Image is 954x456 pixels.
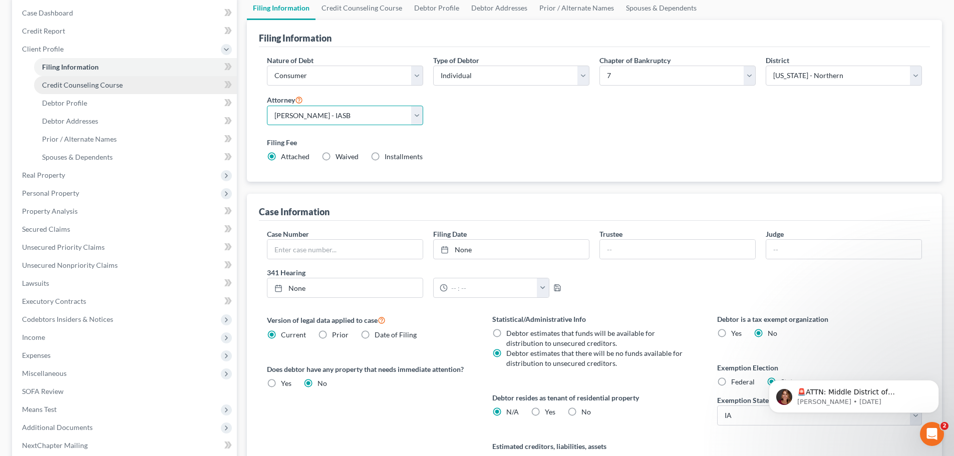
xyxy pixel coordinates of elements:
input: Enter case number... [267,240,423,259]
span: Miscellaneous [22,369,67,377]
label: Nature of Debt [267,55,313,66]
label: Filing Fee [267,137,922,148]
a: Prior / Alternate Names [34,130,237,148]
span: Attached [281,152,309,161]
span: Waived [336,152,359,161]
a: NextChapter Mailing [14,436,237,454]
span: Executory Contracts [22,297,86,305]
span: Yes [281,379,291,387]
span: Installments [385,152,423,161]
span: Federal [731,377,755,386]
span: Personal Property [22,189,79,197]
a: Property Analysis [14,202,237,220]
span: 2 [940,422,948,430]
span: Spouses & Dependents [42,153,113,161]
span: Unsecured Priority Claims [22,243,105,251]
span: Codebtors Insiders & Notices [22,315,113,323]
span: SOFA Review [22,387,64,395]
div: Filing Information [259,32,332,44]
label: Trustee [599,229,622,239]
span: No [768,329,777,337]
a: Unsecured Priority Claims [14,238,237,256]
span: Yes [545,407,555,416]
input: -- [766,240,921,259]
span: Prior / Alternate Names [42,135,117,143]
span: Filing Information [42,63,99,71]
label: Statistical/Administrative Info [492,314,697,324]
span: Income [22,333,45,341]
label: Debtor resides as tenant of residential property [492,392,697,403]
span: Credit Counseling Course [42,81,123,89]
label: Debtor is a tax exempt organization [717,314,922,324]
span: Client Profile [22,45,64,53]
a: Credit Report [14,22,237,40]
span: No [581,407,591,416]
a: Credit Counseling Course [34,76,237,94]
a: Case Dashboard [14,4,237,22]
a: Secured Claims [14,220,237,238]
a: Executory Contracts [14,292,237,310]
div: Case Information [259,206,330,218]
span: Unsecured Nonpriority Claims [22,261,118,269]
span: Property Analysis [22,207,78,215]
span: Current [281,330,306,339]
label: District [766,55,789,66]
span: Means Test [22,405,57,413]
span: Expenses [22,351,51,359]
a: SOFA Review [14,382,237,400]
span: Debtor Addresses [42,117,98,125]
span: Credit Report [22,27,65,35]
span: Date of Filing [375,330,417,339]
a: Debtor Profile [34,94,237,112]
label: Attorney [267,94,303,106]
a: None [267,278,423,297]
iframe: Intercom notifications message [754,359,954,429]
a: Unsecured Nonpriority Claims [14,256,237,274]
span: N/A [506,407,519,416]
label: Exemption State [717,395,769,405]
span: Debtor Profile [42,99,87,107]
span: Additional Documents [22,423,93,431]
label: Judge [766,229,784,239]
label: Estimated creditors, liabilities, assets [492,441,697,451]
a: Filing Information [34,58,237,76]
span: Secured Claims [22,225,70,233]
span: NextChapter Mailing [22,441,88,449]
span: Prior [332,330,349,339]
label: Does debtor have any property that needs immediate attention? [267,364,472,374]
label: Exemption Election [717,362,922,373]
span: Real Property [22,171,65,179]
label: Type of Debtor [433,55,479,66]
span: Debtor estimates that funds will be available for distribution to unsecured creditors. [506,329,655,347]
span: Debtor estimates that there will be no funds available for distribution to unsecured creditors. [506,349,683,367]
span: Yes [731,329,742,337]
label: Filing Date [433,229,467,239]
span: No [317,379,327,387]
span: Case Dashboard [22,9,73,17]
a: None [434,240,589,259]
input: -- : -- [448,278,537,297]
input: -- [600,240,755,259]
a: Lawsuits [14,274,237,292]
label: Chapter of Bankruptcy [599,55,671,66]
span: Lawsuits [22,279,49,287]
label: Case Number [267,229,309,239]
label: 341 Hearing [262,267,594,278]
iframe: Intercom live chat [920,422,944,446]
a: Debtor Addresses [34,112,237,130]
label: Version of legal data applied to case [267,314,472,326]
a: Spouses & Dependents [34,148,237,166]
